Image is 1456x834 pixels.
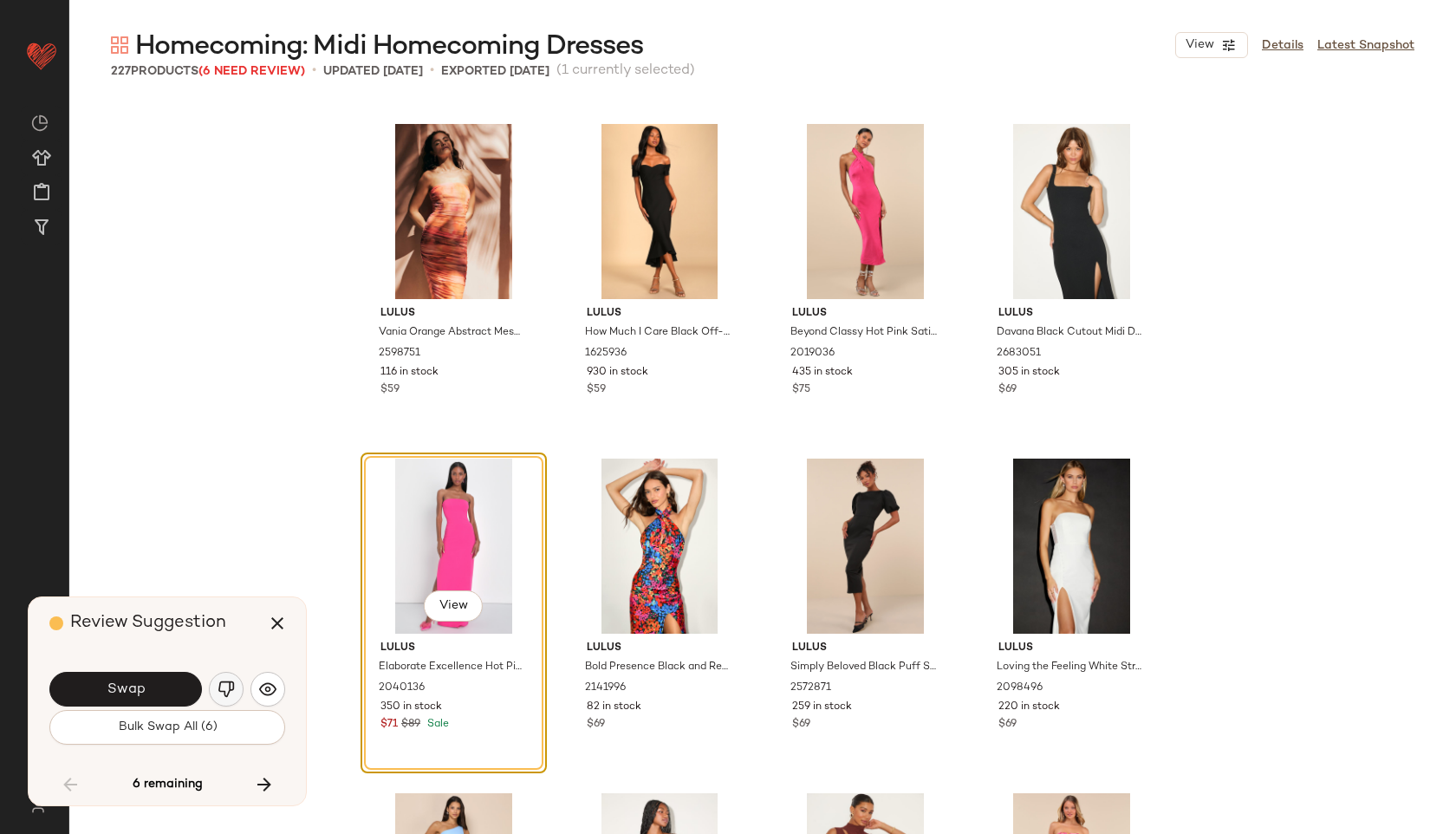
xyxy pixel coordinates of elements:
span: (6 Need Review) [198,65,305,78]
span: Lulus [998,306,1145,322]
span: Lulus [792,641,939,656]
span: 2598751 [379,346,420,362]
img: heart_red.DM2ytmEG.svg [24,38,59,73]
span: Davana Black Cutout Midi Dress [997,325,1143,341]
span: 6 remaining [133,777,203,792]
span: Simply Beloved Black Puff Sleeve Bodycon Midi Dress [790,660,937,675]
span: Lulus [380,306,527,322]
span: $69 [998,382,1017,398]
span: 2683051 [997,346,1041,362]
span: 305 in stock [998,365,1060,381]
a: Latest Snapshot [1317,36,1414,55]
img: 12565301_2598751.jpg [367,124,541,299]
span: 2040136 [379,681,425,696]
span: Lulus [792,306,939,322]
span: Review Suggestion [70,614,226,632]
span: 82 in stock [587,700,641,715]
span: 220 in stock [998,700,1060,715]
span: 259 in stock [792,700,852,715]
p: updated [DATE] [323,62,423,81]
span: Lulus [587,641,733,656]
span: Bulk Swap All (6) [117,720,217,734]
a: Details [1262,36,1303,55]
button: View [1175,32,1248,58]
img: svg%3e [111,36,128,54]
span: Homecoming: Midi Homecoming Dresses [135,29,643,64]
img: 10092821_2040136.jpg [367,459,541,634]
img: 8051821_1625936.jpg [573,124,747,299]
span: View [1185,38,1214,52]
span: Beyond Classy Hot Pink Satin Halter Midi Dress [790,325,937,341]
span: Lulus [998,641,1145,656]
span: $69 [998,717,1017,733]
span: $59 [587,382,606,398]
span: 1625936 [585,346,627,362]
img: 12666021_2098496.jpg [985,459,1159,634]
span: 227 [111,65,131,78]
span: Loving the Feeling White Strapless Bodycon Midi Dress [997,660,1143,675]
img: svg%3e [21,799,55,813]
img: 12600221_2019036.jpg [778,124,952,299]
span: Swap [106,681,145,698]
img: svg%3e [31,114,49,132]
span: $75 [792,382,810,398]
span: 930 in stock [587,365,648,381]
span: • [312,61,316,81]
span: Vania Orange Abstract Mesh Ruched Strapless Midi Dress [379,325,525,341]
img: 2141996_2_01_hero_Retakes.jpg [573,459,747,634]
span: Bold Presence Black and Red Multi Floral Satin Halter Midi Dress [585,660,731,675]
span: View [439,599,468,613]
img: svg%3e [218,681,235,698]
p: Exported [DATE] [441,62,549,81]
span: 2019036 [790,346,835,362]
span: 116 in stock [380,365,439,381]
span: 435 in stock [792,365,853,381]
span: Lulus [587,306,733,322]
div: Products [111,62,305,81]
span: How Much I Care Black Off-the-Shoulder Midi Dress [585,325,731,341]
img: 12517801_2572871.jpg [778,459,952,634]
button: Swap [49,672,202,707]
span: $59 [380,382,400,398]
img: 2683051_05_detail_2025-06-09.jpg [985,124,1159,299]
span: (1 currently selected) [556,61,695,81]
span: 2572871 [790,681,831,696]
button: Bulk Swap All (6) [49,710,285,745]
span: $69 [587,717,605,733]
span: 2098496 [997,681,1043,696]
span: • [430,61,434,81]
span: 2141996 [585,681,626,696]
span: Elaborate Excellence Hot Pink Strapless Bodycon Maxi Dress [379,660,525,675]
span: $69 [792,717,810,733]
img: svg%3e [259,681,276,698]
button: View [424,590,483,622]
